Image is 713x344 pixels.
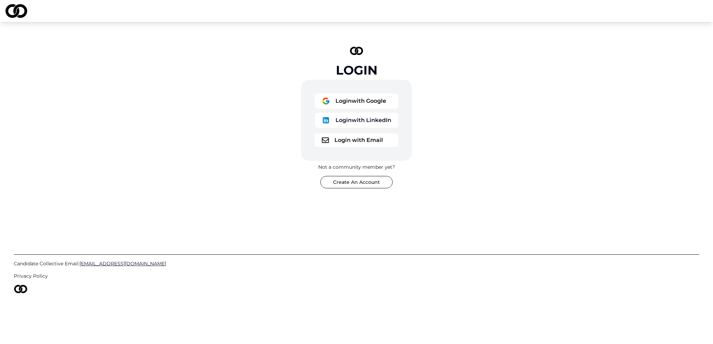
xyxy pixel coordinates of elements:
button: logoLogin with Email [315,133,398,147]
img: logo [322,97,330,105]
a: Candidate Collective Email:[EMAIL_ADDRESS][DOMAIN_NAME] [14,260,699,267]
button: Create An Account [320,176,393,188]
img: logo [322,116,330,124]
img: logo [350,47,363,55]
span: [EMAIL_ADDRESS][DOMAIN_NAME] [79,260,166,267]
div: Not a community member yet? [318,164,395,170]
button: logoLoginwith LinkedIn [315,113,398,128]
button: logoLoginwith Google [315,93,398,109]
img: logo [6,4,27,18]
img: logo [322,137,329,143]
img: logo [14,285,28,293]
a: Privacy Policy [14,273,699,279]
div: Login [336,63,377,77]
